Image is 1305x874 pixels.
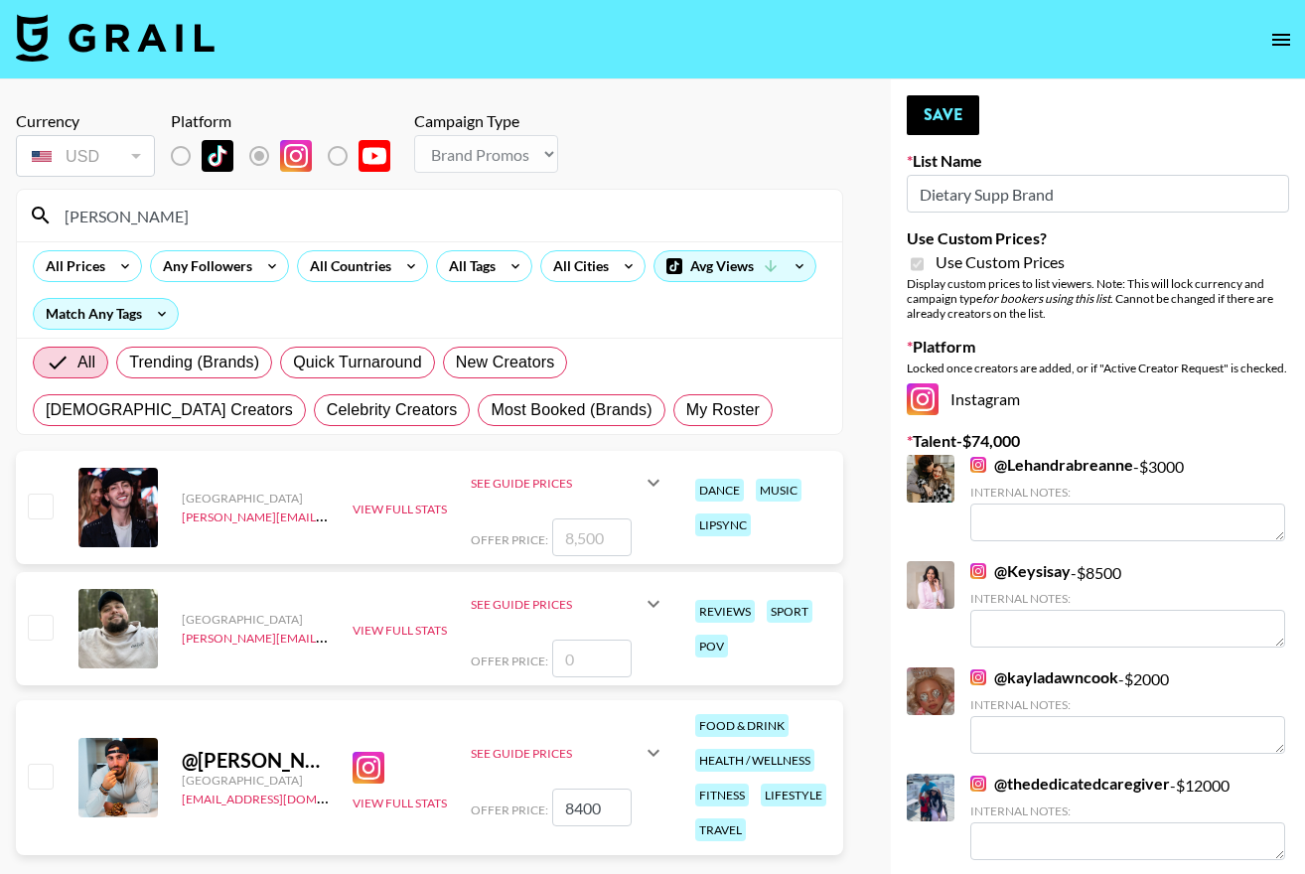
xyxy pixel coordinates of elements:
div: health / wellness [695,749,814,772]
div: food & drink [695,714,789,737]
div: All Tags [437,251,500,281]
a: @kayladawncook [970,667,1118,687]
div: See Guide Prices [471,459,665,507]
span: [DEMOGRAPHIC_DATA] Creators [46,398,293,422]
span: Use Custom Prices [936,252,1065,272]
label: List Name [907,151,1289,171]
input: Search by User Name [53,200,830,231]
span: Celebrity Creators [327,398,458,422]
span: New Creators [456,351,555,374]
div: List locked to Instagram. [171,135,406,177]
div: @ [PERSON_NAME] [182,748,329,773]
div: Internal Notes: [970,803,1285,818]
div: See Guide Prices [471,580,665,628]
div: [GEOGRAPHIC_DATA] [182,491,329,506]
img: Instagram [970,563,986,579]
img: Instagram [907,383,939,415]
input: 0 [552,640,632,677]
div: - $ 3000 [970,455,1285,541]
div: music [756,479,801,502]
div: Match Any Tags [34,299,178,329]
div: See Guide Prices [471,746,642,761]
div: All Prices [34,251,109,281]
div: Instagram [907,383,1289,415]
img: Instagram [970,669,986,685]
div: USD [20,139,151,174]
span: All [77,351,95,374]
span: Trending (Brands) [129,351,259,374]
div: All Countries [298,251,395,281]
div: Internal Notes: [970,485,1285,500]
input: 8,500 [552,518,632,556]
div: Internal Notes: [970,697,1285,712]
span: Offer Price: [471,532,548,547]
div: sport [767,600,812,623]
div: Internal Notes: [970,591,1285,606]
div: Campaign Type [414,111,558,131]
em: for bookers using this list [982,291,1110,306]
div: Locked once creators are added, or if "Active Creator Request" is checked. [907,361,1289,375]
label: Use Custom Prices? [907,228,1289,248]
button: View Full Stats [353,796,447,810]
span: Quick Turnaround [293,351,422,374]
label: Platform [907,337,1289,357]
div: dance [695,479,744,502]
img: Instagram [353,752,384,784]
div: - $ 12000 [970,774,1285,860]
a: [EMAIL_ADDRESS][DOMAIN_NAME] [182,788,381,806]
img: Instagram [970,457,986,473]
button: View Full Stats [353,623,447,638]
div: lipsync [695,513,751,536]
div: [GEOGRAPHIC_DATA] [182,773,329,788]
div: - $ 8500 [970,561,1285,648]
a: @thededicatedcaregiver [970,774,1170,794]
img: Instagram [970,776,986,792]
div: See Guide Prices [471,476,642,491]
span: Most Booked (Brands) [491,398,652,422]
div: travel [695,818,746,841]
div: Currency [16,111,155,131]
button: Save [907,95,979,135]
div: [GEOGRAPHIC_DATA] [182,612,329,627]
img: YouTube [359,140,390,172]
button: open drawer [1261,20,1301,60]
div: Display custom prices to list viewers. Note: This will lock currency and campaign type . Cannot b... [907,276,1289,321]
img: Instagram [280,140,312,172]
div: Avg Views [654,251,815,281]
div: fitness [695,784,749,806]
input: 8,400 [552,789,632,826]
a: @Keysisay [970,561,1071,581]
div: - $ 2000 [970,667,1285,754]
img: TikTok [202,140,233,172]
span: Offer Price: [471,654,548,668]
button: View Full Stats [353,502,447,516]
div: Platform [171,111,406,131]
div: reviews [695,600,755,623]
img: Grail Talent [16,14,215,62]
div: lifestyle [761,784,826,806]
a: @Lehandrabreanne [970,455,1133,475]
span: Offer Price: [471,802,548,817]
div: Currency is locked to USD [16,131,155,181]
label: Talent - $ 74,000 [907,431,1289,451]
div: Any Followers [151,251,256,281]
div: All Cities [541,251,613,281]
a: [PERSON_NAME][EMAIL_ADDRESS][DOMAIN_NAME] [182,627,476,646]
div: See Guide Prices [471,729,665,777]
div: pov [695,635,728,657]
a: [PERSON_NAME][EMAIL_ADDRESS][DOMAIN_NAME] [182,506,476,524]
div: See Guide Prices [471,597,642,612]
span: My Roster [686,398,760,422]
